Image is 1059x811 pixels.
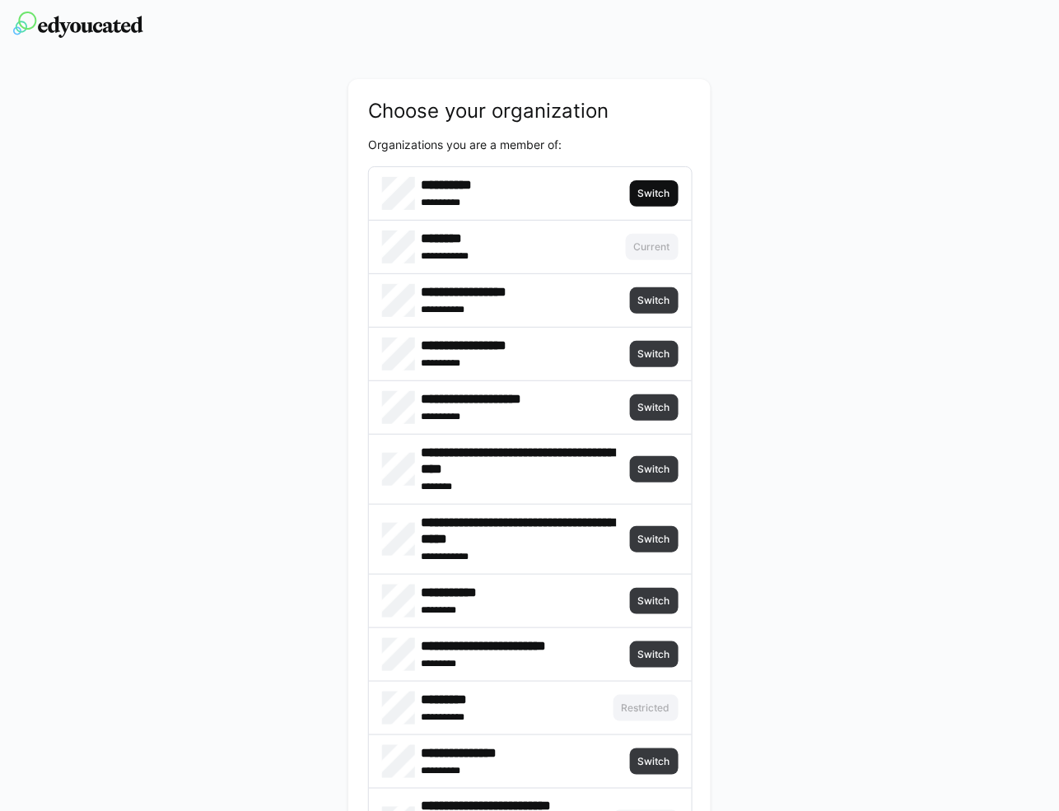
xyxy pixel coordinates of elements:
span: Switch [637,401,672,414]
h2: Choose your organization [368,99,693,124]
button: Switch [630,341,679,367]
span: Switch [637,463,672,476]
span: Switch [637,594,672,608]
button: Switch [630,180,679,207]
span: Switch [637,533,672,546]
button: Switch [630,588,679,614]
button: Switch [630,641,679,668]
button: Switch [630,526,679,552]
button: Switch [630,456,679,482]
button: Switch [630,287,679,314]
button: Switch [630,748,679,775]
span: Restricted [620,701,672,715]
button: Current [626,234,679,260]
button: Restricted [613,695,679,721]
img: edyoucated [13,12,143,38]
span: Switch [637,187,672,200]
span: Switch [637,648,672,661]
span: Switch [637,294,672,307]
span: Switch [637,755,672,768]
span: Current [632,240,672,254]
span: Switch [637,347,672,361]
p: Organizations you are a member of: [368,137,693,153]
button: Switch [630,394,679,421]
